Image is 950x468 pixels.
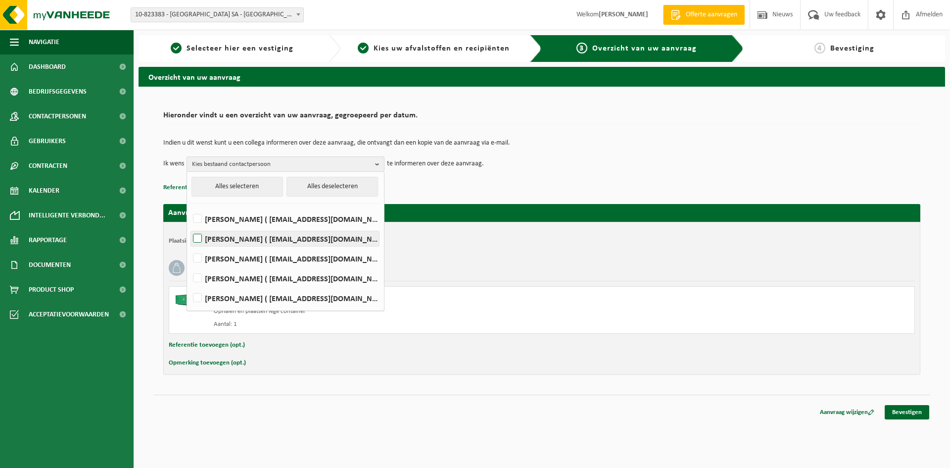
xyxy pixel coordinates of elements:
button: Referentie toevoegen (opt.) [169,339,245,352]
span: 4 [814,43,825,53]
div: Ophalen en plaatsen lege container [214,308,581,315]
img: HK-XC-30-GN-00.png [174,292,204,307]
span: Gebruikers [29,129,66,154]
span: Bevestiging [830,45,874,52]
span: Contracten [29,154,67,178]
span: 10-823383 - BELPARK SA - WAVRE [131,8,303,22]
a: Aanvraag wijzigen [812,405,882,419]
span: Bedrijfsgegevens [29,79,87,104]
span: Kies uw afvalstoffen en recipiënten [374,45,510,52]
span: Acceptatievoorwaarden [29,302,109,327]
span: Product Shop [29,277,74,302]
label: [PERSON_NAME] ( [EMAIL_ADDRESS][DOMAIN_NAME] ) [191,211,379,226]
span: Selecteer hier een vestiging [187,45,293,52]
label: [PERSON_NAME] ( [EMAIL_ADDRESS][DOMAIN_NAME] ) [191,291,379,306]
p: Indien u dit wenst kunt u een collega informeren over deze aanvraag, die ontvangt dan een kopie v... [163,140,920,147]
span: Intelligente verbond... [29,203,105,228]
span: Overzicht van uw aanvraag [592,45,697,52]
div: Aantal: 1 [214,320,581,328]
label: [PERSON_NAME] ( [EMAIL_ADDRESS][DOMAIN_NAME] ) [191,271,379,286]
a: 2Kies uw afvalstoffen en recipiënten [345,43,522,54]
span: Offerte aanvragen [683,10,740,20]
strong: [PERSON_NAME] [599,11,648,18]
span: 10-823383 - BELPARK SA - WAVRE [131,7,304,22]
h2: Overzicht van uw aanvraag [139,67,945,86]
p: Ik wens [163,156,184,171]
button: Kies bestaand contactpersoon [187,156,384,171]
button: Referentie toevoegen (opt.) [163,181,239,194]
span: Rapportage [29,228,67,253]
p: te informeren over deze aanvraag. [387,156,484,171]
button: Alles deselecteren [286,177,378,197]
span: Kalender [29,178,59,203]
span: 1 [171,43,182,53]
label: [PERSON_NAME] ( [EMAIL_ADDRESS][DOMAIN_NAME] ) [191,231,379,246]
a: Bevestigen [885,405,929,419]
span: Contactpersonen [29,104,86,129]
span: 3 [576,43,587,53]
span: 2 [358,43,369,53]
span: Dashboard [29,54,66,79]
strong: Plaatsingsadres: [169,238,212,244]
button: Opmerking toevoegen (opt.) [169,357,246,369]
h2: Hieronder vindt u een overzicht van uw aanvraag, gegroepeerd per datum. [163,111,920,125]
a: Offerte aanvragen [663,5,745,25]
a: 1Selecteer hier een vestiging [143,43,321,54]
strong: Aanvraag voor [DATE] [168,209,242,217]
span: Documenten [29,253,71,277]
label: [PERSON_NAME] ( [EMAIL_ADDRESS][DOMAIN_NAME] ) [191,251,379,266]
button: Alles selecteren [191,177,283,197]
span: Kies bestaand contactpersoon [192,157,371,172]
span: Navigatie [29,30,59,54]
